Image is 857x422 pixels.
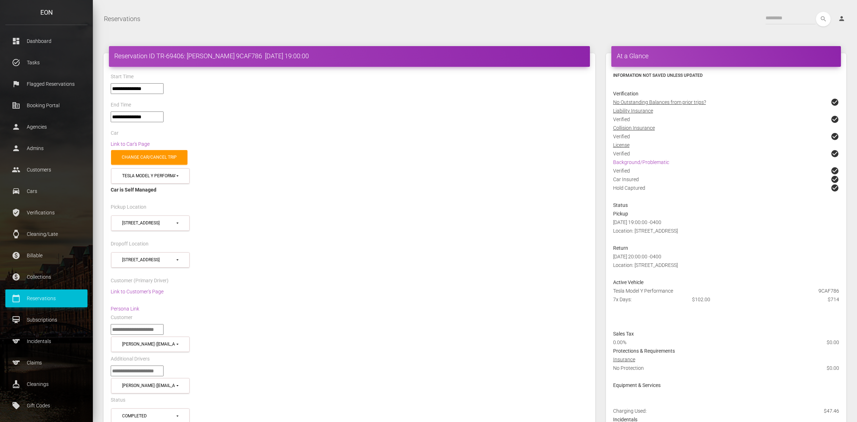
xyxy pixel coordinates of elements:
[613,99,706,105] u: No Outstanding Balances from prior trips?
[11,357,82,368] p: Claims
[5,204,87,222] a: verified_user Verifications
[608,132,845,141] div: Verified
[608,175,845,184] div: Car Insured
[11,186,82,197] p: Cars
[831,167,839,175] span: check_circle
[111,101,131,109] label: End Time
[613,108,653,114] u: Liability Insurance
[613,125,655,131] u: Collision Insurance
[617,51,836,60] h4: At a Glance
[11,79,82,89] p: Flagged Reservations
[5,139,87,157] a: person Admins
[11,400,82,411] p: Gift Codes
[687,295,766,304] div: $102.00
[11,293,82,304] p: Reservations
[111,378,190,393] button: Max Futema (maxfutema@gmail.com)
[608,364,845,381] div: No Protection
[11,207,82,218] p: Verifications
[111,356,150,363] label: Additional Drivers
[5,332,87,350] a: sports Incidentals
[613,245,628,251] strong: Return
[608,184,845,201] div: Hold Captured
[608,338,766,347] div: 0.00%
[608,287,845,295] div: Tesla Model Y Performance
[104,10,140,28] a: Reservations
[613,331,634,337] strong: Sales Tax
[111,306,139,312] a: Persona Link
[838,15,845,22] i: person
[5,182,87,200] a: drive_eta Cars
[613,72,839,79] h6: Information not saved unless updated
[613,91,638,96] strong: Verification
[816,12,831,26] button: search
[11,336,82,347] p: Incidentals
[111,252,190,268] button: 4201 Via Marina (90292)
[5,96,87,114] a: corporate_fare Booking Portal
[111,73,134,80] label: Start Time
[114,51,585,60] h4: Reservation ID TR-69406: [PERSON_NAME] 9CAF786 [DATE] 19:00:00
[111,397,125,404] label: Status
[831,175,839,184] span: check_circle
[11,100,82,111] p: Booking Portal
[5,161,87,179] a: people Customers
[122,220,175,226] div: [STREET_ADDRESS]
[5,289,87,307] a: calendar_today Reservations
[111,337,190,352] button: Max Futema (maxfutema@gmail.com)
[11,143,82,154] p: Admins
[613,382,661,388] strong: Equipment & Services
[122,413,175,419] div: Completed
[122,173,175,179] div: Tesla Model Y Performance (9CAF786 in 90292)
[111,130,119,137] label: Car
[11,250,82,261] p: Billable
[5,354,87,372] a: sports Claims
[11,164,82,175] p: Customers
[608,149,845,158] div: Verified
[5,32,87,50] a: dashboard Dashboard
[122,257,175,263] div: [STREET_ADDRESS]
[828,295,839,304] span: $714
[5,268,87,286] a: paid Collections
[613,254,678,268] span: [DATE] 20:00:00 -0400 Location: [STREET_ADDRESS]
[827,338,839,347] span: $0.00
[613,219,678,234] span: [DATE] 19:00:00 -0400 Location: [STREET_ADDRESS]
[111,240,149,248] label: Dropoff Location
[111,314,132,321] label: Customer
[122,341,175,347] div: [PERSON_NAME] ([EMAIL_ADDRESS][DOMAIN_NAME])
[111,215,190,231] button: 4201 Via Marina (90292)
[831,184,839,192] span: check_circle
[827,364,839,372] span: $0.00
[613,357,635,362] u: Insurance
[5,118,87,136] a: person Agencies
[111,277,169,284] label: Customer (Primary Driver)
[613,159,669,165] a: Background/Problematic
[613,211,628,217] strong: Pickup
[5,311,87,329] a: card_membership Subscriptions
[11,36,82,46] p: Dashboard
[613,202,628,208] strong: Status
[111,168,190,184] button: Tesla Model Y Performance (9CAF786 in 90292)
[833,12,852,26] a: person
[111,289,164,294] a: Link to Customer's Page
[11,314,82,325] p: Subscriptions
[111,185,588,194] div: Car is Self Managed
[608,167,845,175] div: Verified
[5,375,87,393] a: cleaning_services Cleanings
[5,75,87,93] a: flag Flagged Reservations
[11,379,82,389] p: Cleanings
[613,348,675,354] strong: Protections & Requirements
[5,247,87,264] a: paid Billable
[608,115,845,124] div: Verified
[824,407,839,415] span: $47.46
[613,408,647,414] span: Charging Used:
[831,98,839,106] span: check_circle
[11,121,82,132] p: Agencies
[122,383,175,389] div: [PERSON_NAME] ([EMAIL_ADDRESS][DOMAIN_NAME])
[831,115,839,124] span: check_circle
[5,54,87,71] a: task_alt Tasks
[11,229,82,239] p: Cleaning/Late
[111,141,150,147] a: Link to Car's Page
[613,142,630,148] u: License
[818,287,839,295] span: 9CAF786
[111,204,146,211] label: Pickup Location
